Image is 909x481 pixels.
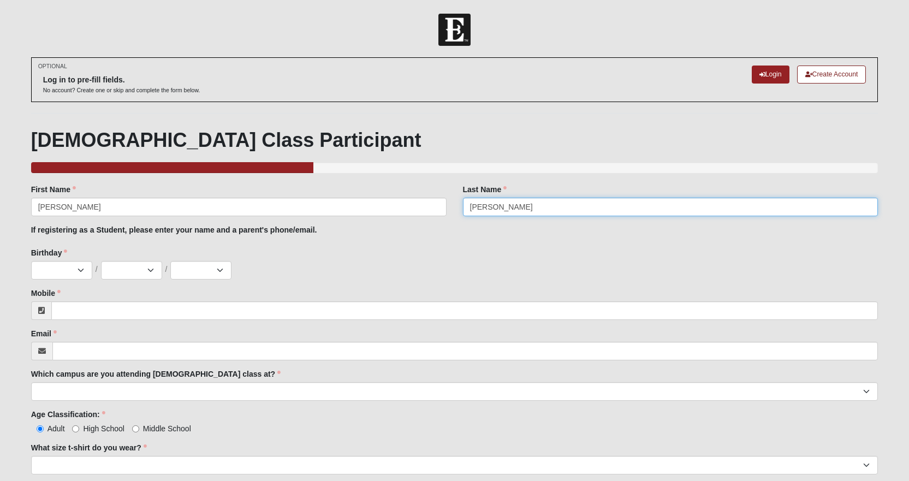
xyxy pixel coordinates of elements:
[72,425,79,432] input: High School
[752,66,789,84] a: Login
[31,442,147,453] label: What size t-shirt do you wear?
[165,264,168,276] span: /
[31,128,878,152] h1: [DEMOGRAPHIC_DATA] Class Participant
[31,409,105,420] label: Age Classification:
[797,66,866,84] a: Create Account
[31,288,61,299] label: Mobile
[143,424,191,433] span: Middle School
[38,62,67,70] small: OPTIONAL
[43,75,200,85] h6: Log in to pre-fill fields.
[31,369,281,379] label: Which campus are you attending [DEMOGRAPHIC_DATA] class at?
[37,425,44,432] input: Adult
[132,425,139,432] input: Middle School
[31,225,317,234] b: If registering as a Student, please enter your name and a parent's phone/email.
[96,264,98,276] span: /
[43,86,200,94] p: No account? Create one or skip and complete the form below.
[31,247,68,258] label: Birthday
[31,184,76,195] label: First Name
[83,424,124,433] span: High School
[31,328,57,339] label: Email
[463,184,507,195] label: Last Name
[47,424,65,433] span: Adult
[438,14,471,46] img: Church of Eleven22 Logo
